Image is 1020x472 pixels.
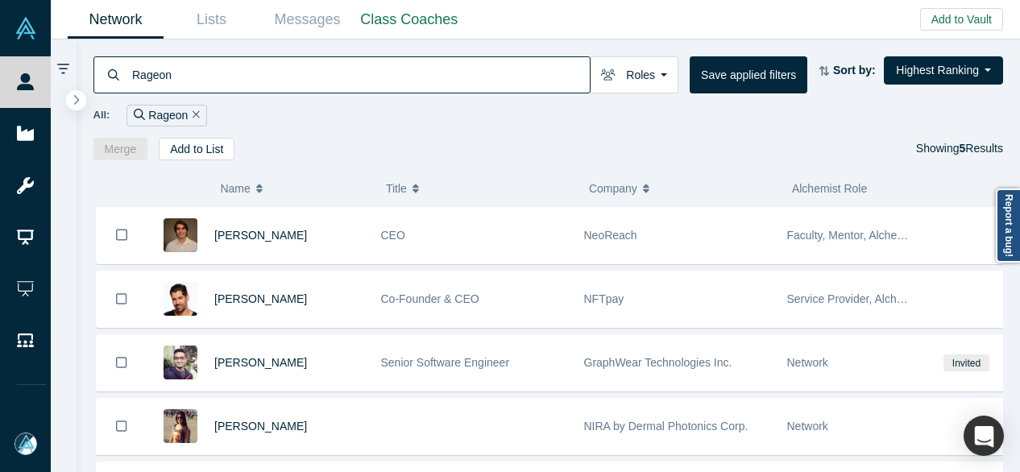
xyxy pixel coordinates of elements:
[584,356,732,369] span: GraphWear Technologies Inc.
[164,218,197,252] img: Jesse Leimgruber's Profile Image
[589,172,775,205] button: Company
[214,292,307,305] a: [PERSON_NAME]
[97,335,147,391] button: Bookmark
[164,409,197,443] img: Cindy Le's Profile Image
[164,1,259,39] a: Lists
[381,229,405,242] span: CEO
[792,182,867,195] span: Alchemist Role
[690,56,807,93] button: Save applied filters
[164,282,197,316] img: Michael Krilivsky's Profile Image
[97,207,147,263] button: Bookmark
[960,142,1003,155] span: Results
[960,142,966,155] strong: 5
[355,1,463,39] a: Class Coaches
[97,399,147,454] button: Bookmark
[220,172,369,205] button: Name
[584,292,624,305] span: NFTpay
[916,138,1003,160] div: Showing
[787,420,828,433] span: Network
[188,106,200,125] button: Remove Filter
[259,1,355,39] a: Messages
[15,433,37,455] img: Mia Scott's Account
[97,271,147,327] button: Bookmark
[884,56,1003,85] button: Highest Ranking
[943,354,989,371] span: Invited
[159,138,234,160] button: Add to List
[386,172,572,205] button: Title
[584,229,637,242] span: NeoReach
[584,420,748,433] span: NIRA by Dermal Photonics Corp.
[214,229,307,242] a: [PERSON_NAME]
[220,172,250,205] span: Name
[381,292,479,305] span: Co-Founder & CEO
[386,172,407,205] span: Title
[996,188,1020,263] a: Report a bug!
[68,1,164,39] a: Network
[214,420,307,433] a: [PERSON_NAME]
[589,172,637,205] span: Company
[787,356,828,369] span: Network
[920,8,1003,31] button: Add to Vault
[15,17,37,39] img: Alchemist Vault Logo
[381,356,510,369] span: Senior Software Engineer
[131,56,590,93] input: Search by name, title, company, summary, expertise, investment criteria or topics of focus
[833,64,876,77] strong: Sort by:
[164,346,197,379] img: Faisal Ali's Profile Image
[93,138,148,160] button: Merge
[93,107,110,123] span: All:
[590,56,678,93] button: Roles
[126,105,207,126] div: Rageon
[214,356,307,369] a: [PERSON_NAME]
